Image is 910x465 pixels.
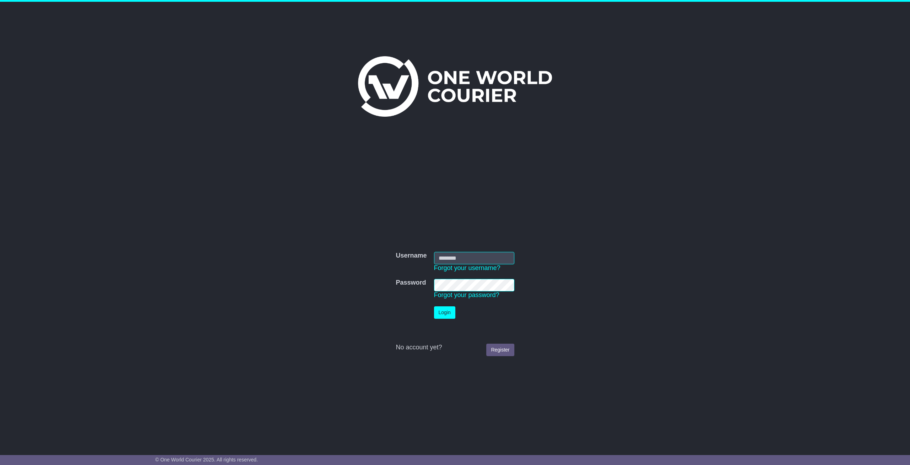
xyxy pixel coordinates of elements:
[155,457,258,463] span: © One World Courier 2025. All rights reserved.
[434,291,499,298] a: Forgot your password?
[358,56,552,117] img: One World
[396,279,426,287] label: Password
[486,344,514,356] a: Register
[434,306,455,319] button: Login
[396,344,514,352] div: No account yet?
[434,264,500,271] a: Forgot your username?
[396,252,427,260] label: Username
